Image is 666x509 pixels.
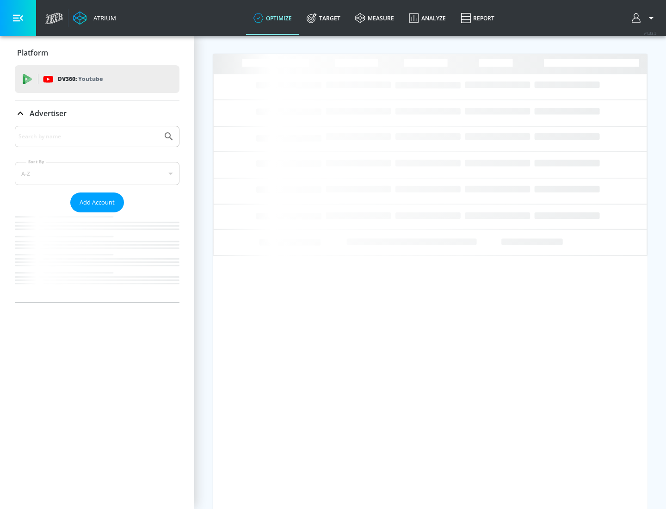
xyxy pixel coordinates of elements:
div: A-Z [15,162,179,185]
div: Platform [15,40,179,66]
div: DV360: Youtube [15,65,179,93]
label: Sort By [26,159,46,165]
nav: list of Advertiser [15,212,179,302]
a: Atrium [73,11,116,25]
span: v 4.33.5 [644,31,657,36]
a: Target [299,1,348,35]
div: Atrium [90,14,116,22]
span: Add Account [80,197,115,208]
div: Advertiser [15,100,179,126]
a: measure [348,1,401,35]
div: Advertiser [15,126,179,302]
a: Analyze [401,1,453,35]
a: Report [453,1,502,35]
p: Platform [17,48,48,58]
a: optimize [246,1,299,35]
p: DV360: [58,74,103,84]
p: Youtube [78,74,103,84]
input: Search by name [18,130,159,143]
p: Advertiser [30,108,67,118]
button: Add Account [70,192,124,212]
